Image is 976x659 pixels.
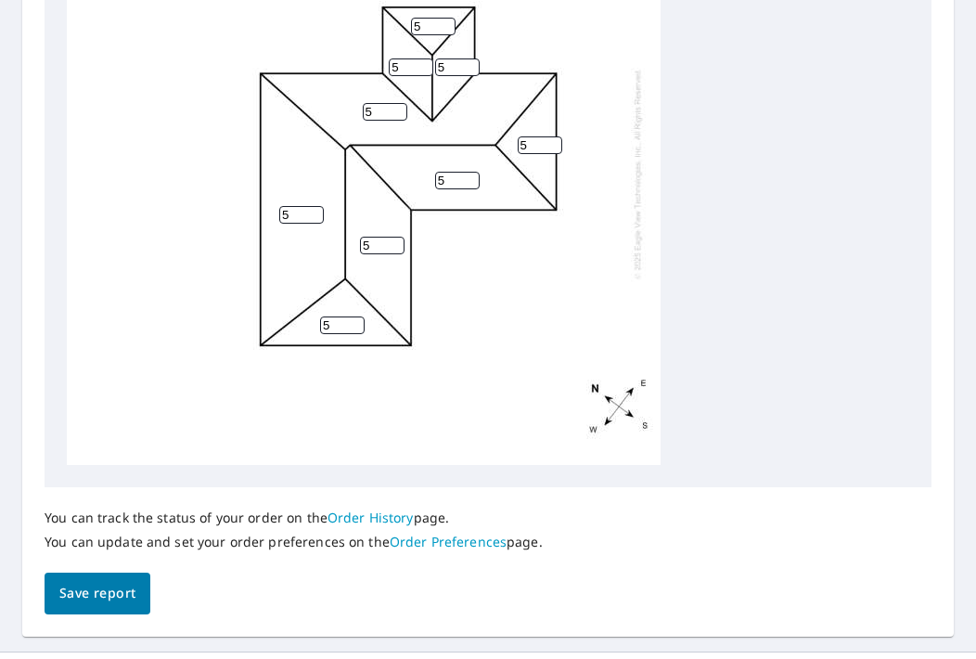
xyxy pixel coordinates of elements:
[45,534,543,550] p: You can update and set your order preferences on the page.
[327,509,414,526] a: Order History
[59,582,135,605] span: Save report
[390,533,507,550] a: Order Preferences
[45,510,543,526] p: You can track the status of your order on the page.
[45,573,150,614] button: Save report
